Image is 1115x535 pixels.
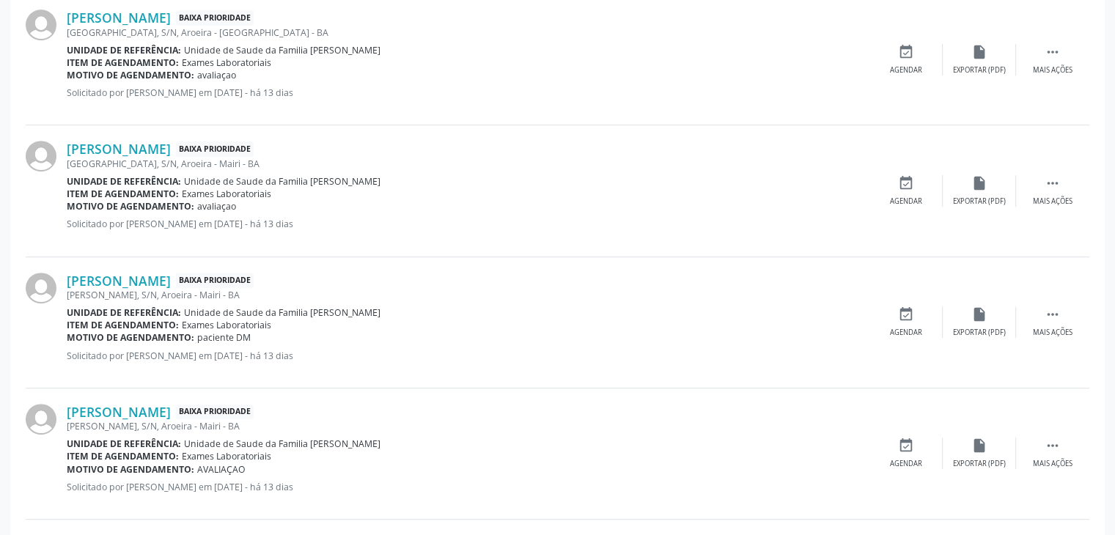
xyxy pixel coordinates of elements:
[67,44,181,56] b: Unidade de referência:
[67,273,171,289] a: [PERSON_NAME]
[1045,438,1061,454] i: 
[890,459,922,469] div: Agendar
[176,273,254,288] span: Baixa Prioridade
[197,69,236,81] span: avaliaçao
[67,200,194,213] b: Motivo de agendamento:
[67,289,869,301] div: [PERSON_NAME], S/N, Aroeira - Mairi - BA
[184,44,380,56] span: Unidade de Saude da Familia [PERSON_NAME]
[67,350,869,362] p: Solicitado por [PERSON_NAME] em [DATE] - há 13 dias
[67,404,171,420] a: [PERSON_NAME]
[953,196,1006,207] div: Exportar (PDF)
[898,306,914,322] i: event_available
[898,175,914,191] i: event_available
[67,26,869,39] div: [GEOGRAPHIC_DATA], S/N, Aroeira - [GEOGRAPHIC_DATA] - BA
[953,459,1006,469] div: Exportar (PDF)
[67,10,171,26] a: [PERSON_NAME]
[971,306,987,322] i: insert_drive_file
[1033,328,1072,338] div: Mais ações
[182,188,271,200] span: Exames Laboratoriais
[890,328,922,338] div: Agendar
[176,10,254,26] span: Baixa Prioridade
[184,438,380,450] span: Unidade de Saude da Familia [PERSON_NAME]
[67,86,869,99] p: Solicitado por [PERSON_NAME] em [DATE] - há 13 dias
[176,141,254,157] span: Baixa Prioridade
[67,69,194,81] b: Motivo de agendamento:
[890,196,922,207] div: Agendar
[184,306,380,319] span: Unidade de Saude da Familia [PERSON_NAME]
[890,65,922,75] div: Agendar
[67,188,179,200] b: Item de agendamento:
[1045,44,1061,60] i: 
[182,56,271,69] span: Exames Laboratoriais
[1033,65,1072,75] div: Mais ações
[26,273,56,303] img: img
[26,10,56,40] img: img
[182,450,271,462] span: Exames Laboratoriais
[197,463,246,476] span: AVALIAÇAO
[184,175,380,188] span: Unidade de Saude da Familia [PERSON_NAME]
[26,141,56,171] img: img
[182,319,271,331] span: Exames Laboratoriais
[67,331,194,344] b: Motivo de agendamento:
[898,44,914,60] i: event_available
[1045,175,1061,191] i: 
[67,319,179,331] b: Item de agendamento:
[953,328,1006,338] div: Exportar (PDF)
[67,158,869,170] div: [GEOGRAPHIC_DATA], S/N, Aroeira - Mairi - BA
[67,306,181,319] b: Unidade de referência:
[67,463,194,476] b: Motivo de agendamento:
[971,175,987,191] i: insert_drive_file
[1033,196,1072,207] div: Mais ações
[971,438,987,454] i: insert_drive_file
[67,450,179,462] b: Item de agendamento:
[67,218,869,230] p: Solicitado por [PERSON_NAME] em [DATE] - há 13 dias
[176,405,254,420] span: Baixa Prioridade
[898,438,914,454] i: event_available
[67,481,869,493] p: Solicitado por [PERSON_NAME] em [DATE] - há 13 dias
[67,420,869,432] div: [PERSON_NAME], S/N, Aroeira - Mairi - BA
[197,331,251,344] span: paciente DM
[67,438,181,450] b: Unidade de referência:
[67,141,171,157] a: [PERSON_NAME]
[67,56,179,69] b: Item de agendamento:
[26,404,56,435] img: img
[1033,459,1072,469] div: Mais ações
[1045,306,1061,322] i: 
[953,65,1006,75] div: Exportar (PDF)
[971,44,987,60] i: insert_drive_file
[67,175,181,188] b: Unidade de referência:
[197,200,236,213] span: avaliaçao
